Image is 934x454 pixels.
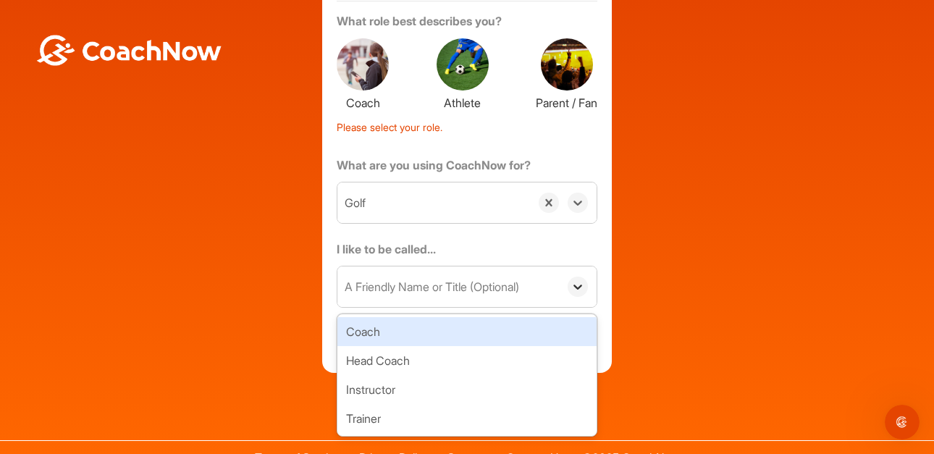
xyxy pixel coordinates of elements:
label: I like to be called... [337,240,597,264]
div: A Friendly Name or Title (Optional) [345,278,519,295]
label: What are you using CoachNow for? [337,156,597,180]
div: Head Coach [337,346,597,375]
div: Trainer [337,404,597,433]
label: Athlete [437,91,489,112]
iframe: Intercom live chat [885,405,920,440]
div: Coach [337,317,597,346]
div: Instructor [337,375,597,404]
label: What role best describes you? [337,12,597,35]
label: Coach [337,91,389,112]
label: Parent / Fan [536,91,597,112]
img: BwLJSsUCoWCh5upNqxVrqldRgqLPVwmV24tXu5FoVAoFEpwwqQ3VIfuoInZCoVCoTD4vwADAC3ZFMkVEQFDAAAAAElFTkSuQmCC [35,35,223,66]
div: Please select your role. [337,114,597,135]
div: Golf [345,194,366,211]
